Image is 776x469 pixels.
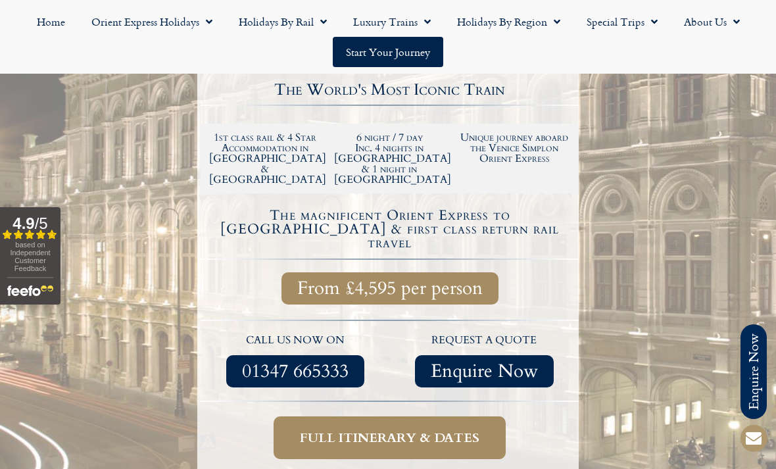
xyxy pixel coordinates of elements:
i: ★ [384,61,396,74]
a: Home [24,7,78,37]
i: ★ [335,61,347,74]
span: Enquire Now [431,363,538,380]
div: 5/5 [335,59,445,74]
a: About Us [671,7,753,37]
a: Enquire Now [415,355,554,387]
h2: 6 night / 7 day Inc. 4 nights in [GEOGRAPHIC_DATA] & 1 night in [GEOGRAPHIC_DATA] [334,132,446,185]
a: Luxury Trains [340,7,444,37]
nav: Menu [7,7,769,67]
span: From £4,595 per person [297,280,483,297]
a: Orient Express Holidays [78,7,226,37]
a: Special Trips [573,7,671,37]
a: Start your Journey [333,37,443,67]
h4: The magnificent Orient Express to [GEOGRAPHIC_DATA] & first class return rail travel [203,209,577,250]
i: ★ [408,61,420,74]
a: 01347 665333 [226,355,364,387]
span: 01347 665333 [242,363,349,380]
a: From £4,595 per person [281,272,498,305]
h2: The World's Most Iconic Train [201,82,579,98]
h2: 1st class rail & 4 Star Accommodation in [GEOGRAPHIC_DATA] & [GEOGRAPHIC_DATA] [209,132,321,185]
span: Full itinerary & dates [300,430,479,446]
p: request a quote [397,332,573,349]
a: Holidays by Region [444,7,573,37]
a: Full itinerary & dates [274,416,506,459]
i: ★ [360,61,372,74]
a: Holidays by Rail [226,7,340,37]
h2: Unique journey aboard the Venice Simplon Orient Express [458,132,570,164]
i: ★ [433,61,445,74]
p: call us now on [207,332,383,349]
